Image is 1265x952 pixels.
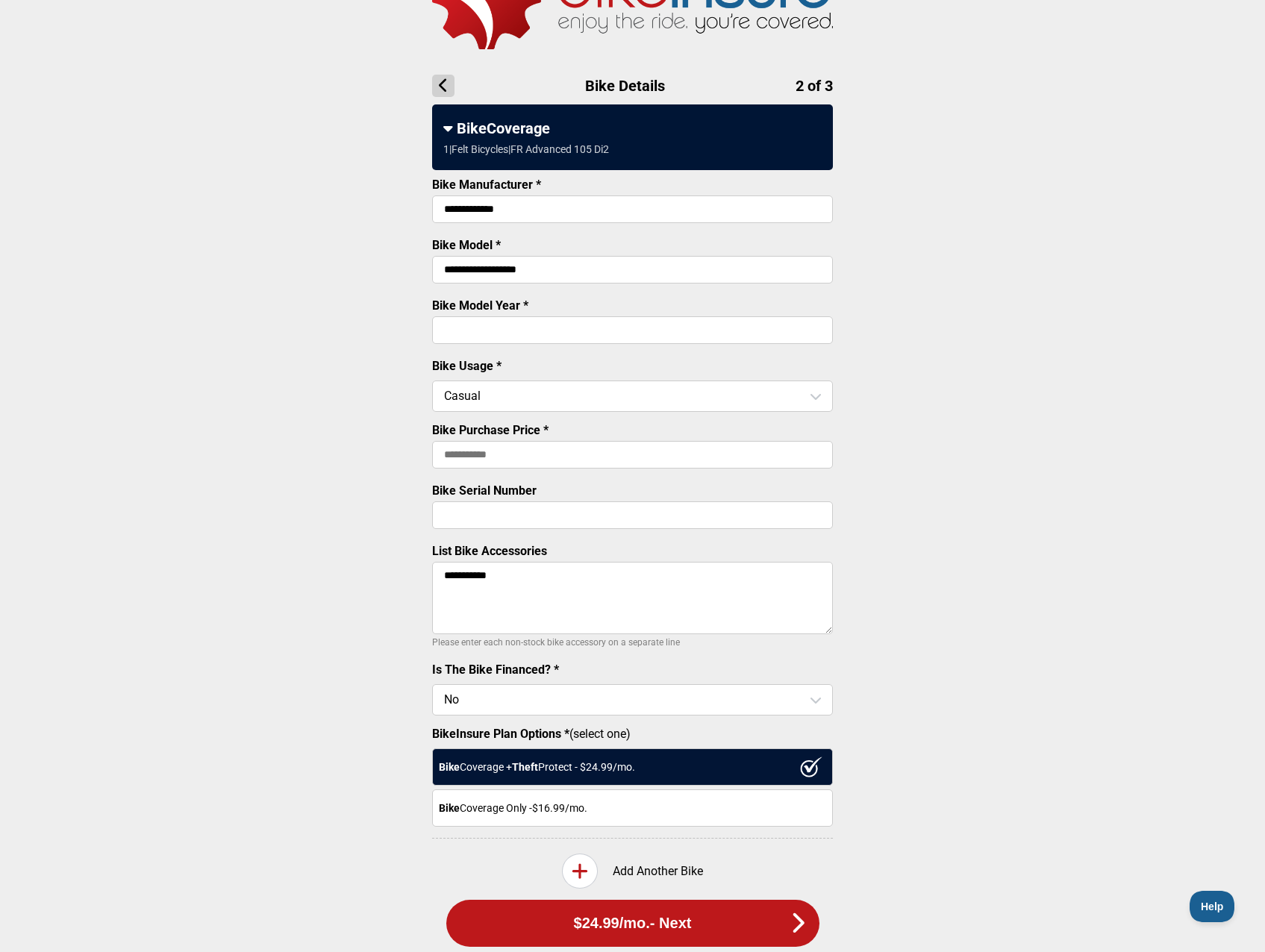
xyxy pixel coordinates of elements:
label: (select one) [432,727,833,741]
label: Bike Model Year * [432,298,528,313]
strong: Theft [512,761,538,773]
iframe: Toggle Customer Support [1190,891,1235,922]
img: ux1sgP1Haf775SAghJI38DyDlYP+32lKFAAAAAElFTkSuQmCC [800,757,822,777]
div: 1 | Felt Bicycles | FR Advanced 105 Di2 [443,143,609,155]
label: Bike Usage * [432,359,502,373]
strong: Bike [439,802,460,814]
strong: BikeInsure Plan Options * [432,727,569,741]
span: 2 of 3 [796,77,833,95]
div: Coverage Only - $16.99 /mo. [432,789,833,827]
div: BikeCoverage [443,119,822,137]
label: Is The Bike Financed? * [432,663,559,677]
label: Bike Model * [432,238,501,252]
label: List Bike Accessories [432,544,547,558]
div: Add Another Bike [432,854,833,889]
button: $24.99/mo.- Next [446,900,819,947]
label: Bike Manufacturer * [432,178,541,192]
h1: Bike Details [432,75,833,97]
label: Bike Purchase Price * [432,423,549,437]
p: Please enter each non-stock bike accessory on a separate line [432,633,833,651]
label: Bike Serial Number [432,483,537,498]
div: Coverage + Protect - $ 24.99 /mo. [432,748,833,786]
strong: Bike [439,761,460,773]
span: /mo. [619,915,650,932]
